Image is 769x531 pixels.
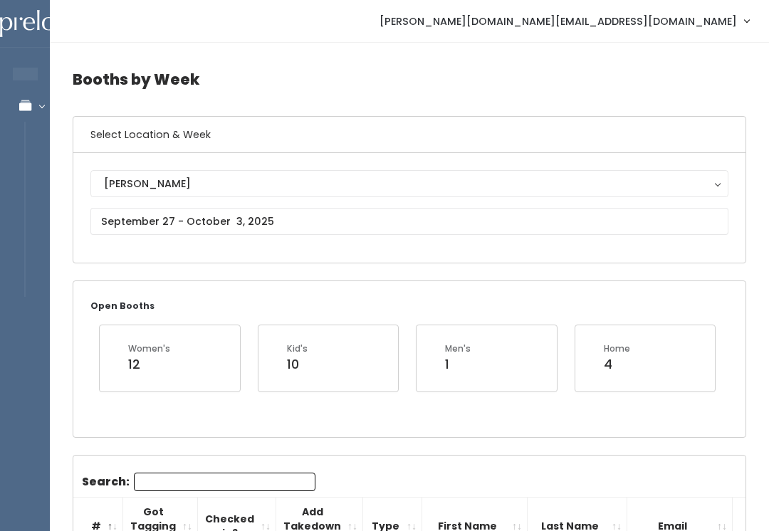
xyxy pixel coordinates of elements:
input: Search: [134,473,315,491]
div: 1 [445,355,471,374]
div: 10 [287,355,308,374]
button: [PERSON_NAME] [90,170,728,197]
a: [PERSON_NAME][DOMAIN_NAME][EMAIL_ADDRESS][DOMAIN_NAME] [365,6,763,36]
h6: Select Location & Week [73,117,746,153]
div: 4 [604,355,630,374]
span: [PERSON_NAME][DOMAIN_NAME][EMAIL_ADDRESS][DOMAIN_NAME] [380,14,737,29]
small: Open Booths [90,300,155,312]
div: Women's [128,342,170,355]
div: 12 [128,355,170,374]
div: Kid's [287,342,308,355]
label: Search: [82,473,315,491]
input: September 27 - October 3, 2025 [90,208,728,235]
div: Home [604,342,630,355]
h4: Booths by Week [73,60,746,99]
div: Men's [445,342,471,355]
div: [PERSON_NAME] [104,176,715,191]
